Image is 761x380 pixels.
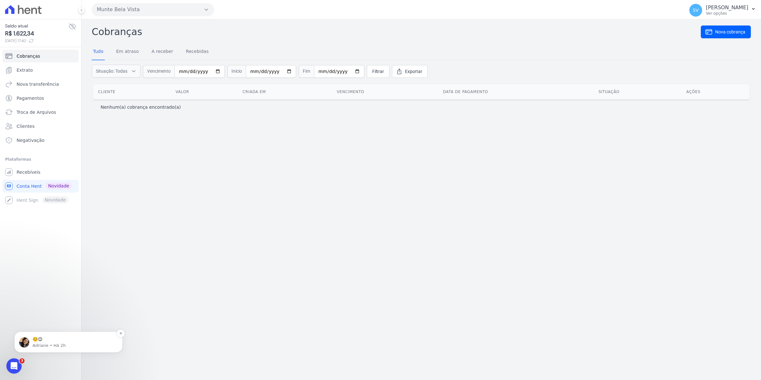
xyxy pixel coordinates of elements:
[438,84,593,99] th: Data de pagamento
[238,84,332,99] th: Criada em
[93,84,170,99] th: Cliente
[706,4,748,11] p: [PERSON_NAME]
[17,109,56,115] span: Troca de Arquivos
[17,81,59,87] span: Nova transferência
[3,106,79,119] a: Troca de Arquivos
[170,84,238,99] th: Valor
[101,104,181,110] p: Nenhum(a) cobrança encontrado(a)
[28,46,38,51] span: ☺️😉
[6,358,22,374] iframe: Intercom live chat
[5,29,68,38] span: R$ 1.622,34
[19,358,25,363] span: 3
[3,50,79,62] a: Cobranças
[392,65,428,78] a: Exportar
[92,65,140,77] button: Situação: Todas
[17,137,45,143] span: Negativação
[693,8,699,12] span: SV
[17,123,34,129] span: Clientes
[96,68,127,74] span: Situação: Todas
[46,182,72,189] span: Novidade
[5,50,76,207] nav: Sidebar
[715,29,745,35] span: Nova cobrança
[3,92,79,105] a: Pagamentos
[150,44,174,60] a: A receber
[17,53,40,59] span: Cobranças
[594,84,681,99] th: Situação
[3,166,79,179] a: Recebíveis
[405,68,422,75] span: Exportar
[5,156,76,163] div: Plataformas
[5,291,132,363] iframe: Intercom notifications mensagem
[681,84,750,99] th: Ações
[17,183,42,189] span: Conta Hent
[701,26,751,38] a: Nova cobrança
[5,23,68,29] span: Saldo atual
[706,11,748,16] p: Ver opções
[17,67,33,73] span: Extrato
[299,65,314,78] span: Fim
[684,1,761,19] button: SV [PERSON_NAME] Ver opções
[367,65,389,78] a: Filtrar
[92,3,214,16] button: Munte Bela Vista
[92,44,105,60] a: Tudo
[92,25,701,39] h2: Cobranças
[3,180,79,193] a: Conta Hent Novidade
[115,44,140,60] a: Em atraso
[3,134,79,147] a: Negativação
[372,68,384,75] span: Filtrar
[331,84,438,99] th: Vencimento
[17,169,40,175] span: Recebíveis
[3,64,79,77] a: Extrato
[3,120,79,133] a: Clientes
[227,65,246,78] span: Início
[10,40,118,62] div: message notification from Adriane, Há 2h. ☺️😉
[3,78,79,91] a: Nova transferência
[5,38,68,44] span: [DATE] 17:40
[143,65,174,78] span: Vencimento
[28,52,110,57] p: Message from Adriane, sent Há 2h
[17,95,44,101] span: Pagamentos
[185,44,210,60] a: Recebidas
[14,46,25,56] img: Profile image for Adriane
[112,38,120,47] button: Dismiss notification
